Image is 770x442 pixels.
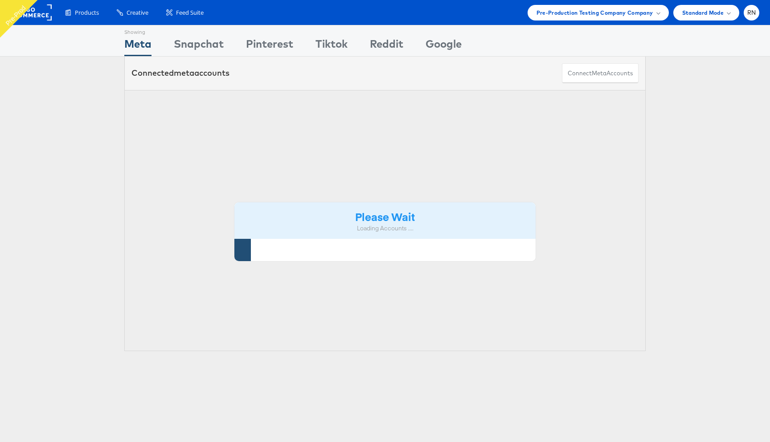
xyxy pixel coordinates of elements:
span: Products [75,8,99,17]
div: Tiktok [315,36,348,56]
div: Connected accounts [131,67,229,79]
span: RN [747,10,756,16]
div: Pinterest [246,36,293,56]
span: Standard Mode [682,8,724,17]
span: Feed Suite [176,8,204,17]
span: meta [592,69,606,78]
button: ConnectmetaAccounts [562,63,639,83]
strong: Please Wait [355,209,415,224]
div: Google [426,36,462,56]
div: Meta [124,36,152,56]
span: Creative [127,8,148,17]
div: Reddit [370,36,403,56]
div: Showing [124,25,152,36]
span: Pre-Production Testing Company Company [537,8,653,17]
div: Loading Accounts .... [241,224,529,233]
div: Snapchat [174,36,224,56]
span: meta [174,68,194,78]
